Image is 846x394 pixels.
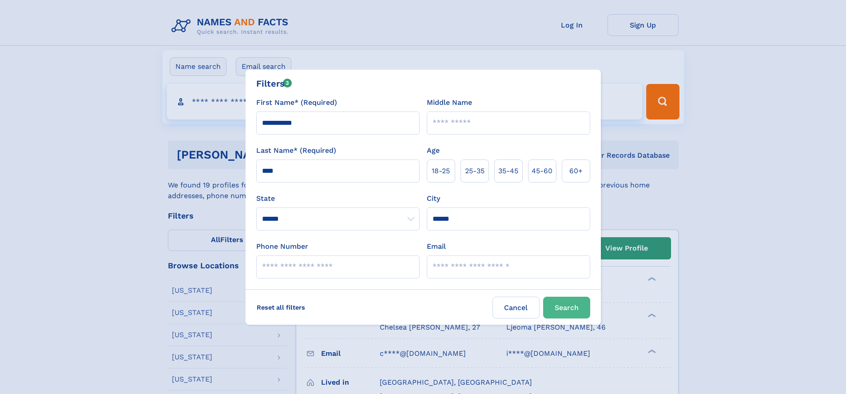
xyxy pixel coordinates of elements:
[427,241,446,252] label: Email
[493,297,540,318] label: Cancel
[427,97,472,108] label: Middle Name
[432,166,450,176] span: 18‑25
[569,166,583,176] span: 60+
[498,166,518,176] span: 35‑45
[251,297,311,318] label: Reset all filters
[256,241,308,252] label: Phone Number
[256,77,292,90] div: Filters
[256,193,420,204] label: State
[532,166,552,176] span: 45‑60
[256,145,336,156] label: Last Name* (Required)
[543,297,590,318] button: Search
[256,97,337,108] label: First Name* (Required)
[427,193,440,204] label: City
[427,145,440,156] label: Age
[465,166,485,176] span: 25‑35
